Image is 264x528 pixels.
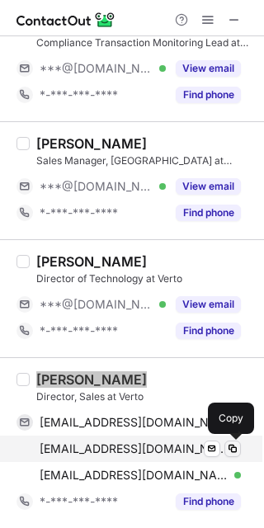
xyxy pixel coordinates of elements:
span: [EMAIL_ADDRESS][DOMAIN_NAME] [40,415,229,430]
div: [PERSON_NAME] [36,253,147,270]
div: Director, Sales at Verto [36,389,254,404]
img: ContactOut v5.3.10 [16,10,115,30]
div: Compliance Transaction Monitoring Lead at Verto [36,35,254,50]
button: Reveal Button [176,323,241,339]
button: Reveal Button [176,493,241,510]
span: [EMAIL_ADDRESS][DOMAIN_NAME] [40,441,229,456]
button: Reveal Button [176,296,241,313]
div: Director of Technology at Verto [36,271,254,286]
span: ***@[DOMAIN_NAME] [40,297,153,312]
span: ***@[DOMAIN_NAME] [40,61,153,76]
button: Reveal Button [176,87,241,103]
button: Reveal Button [176,205,241,221]
div: Sales Manager, [GEOGRAPHIC_DATA] at [GEOGRAPHIC_DATA] [36,153,254,168]
div: [PERSON_NAME] [36,135,147,152]
button: Reveal Button [176,60,241,77]
span: ***@[DOMAIN_NAME] [40,179,153,194]
span: [EMAIL_ADDRESS][DOMAIN_NAME] [40,468,229,483]
button: Reveal Button [176,178,241,195]
div: [PERSON_NAME] [36,371,147,388]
